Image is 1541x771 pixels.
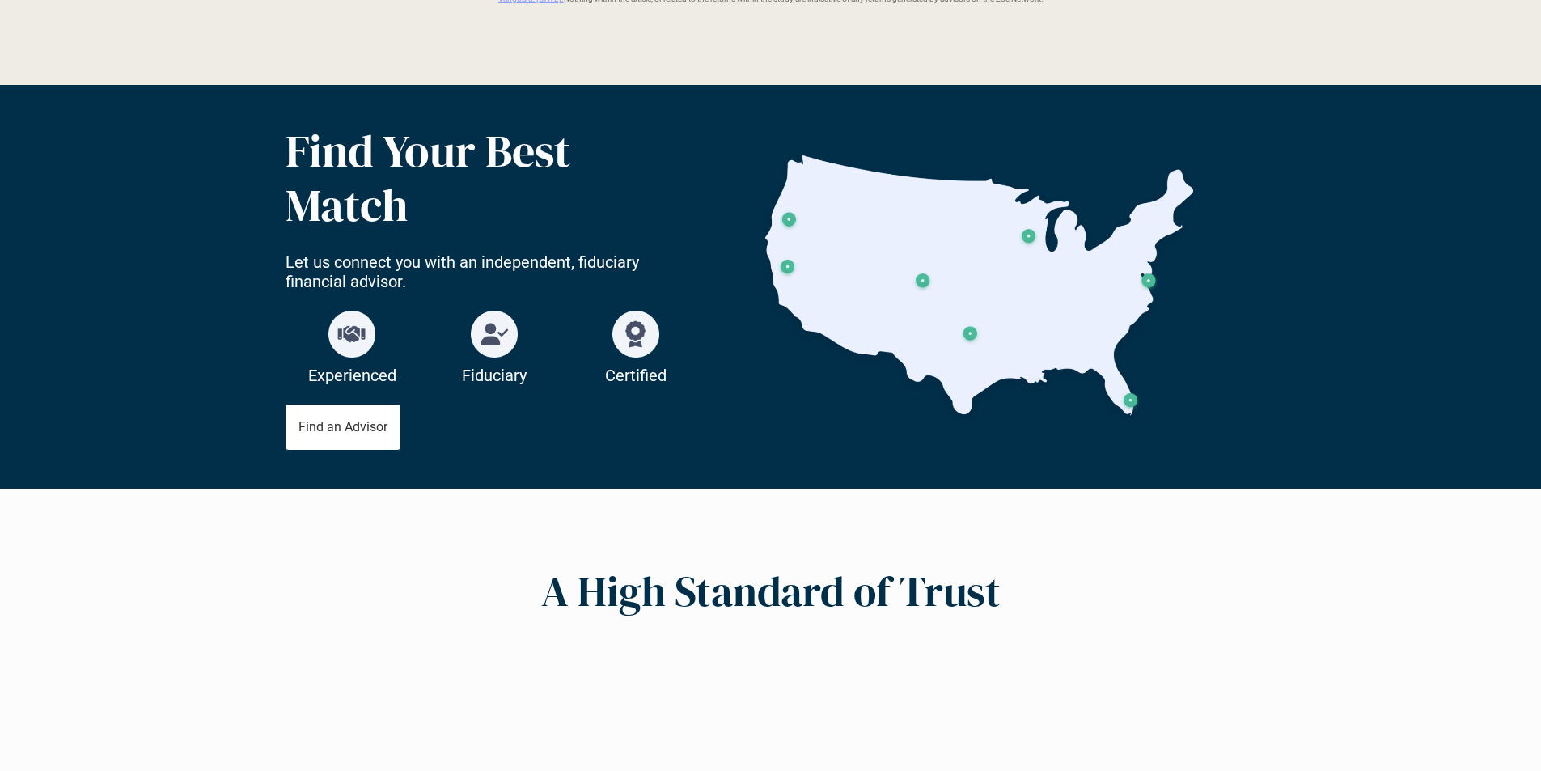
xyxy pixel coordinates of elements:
p: Let us connect you with an independent, fiduciary financial advisor. [286,252,703,291]
a: Find an Advisor [286,405,400,450]
h2: A High Standard of Trust [541,566,1001,616]
p: Fiduciary [450,366,539,385]
p: Find an Advisor [298,419,387,434]
p: Certified [591,366,680,385]
p: Experienced [307,366,396,385]
p: Find Your Best Match [286,124,670,232]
